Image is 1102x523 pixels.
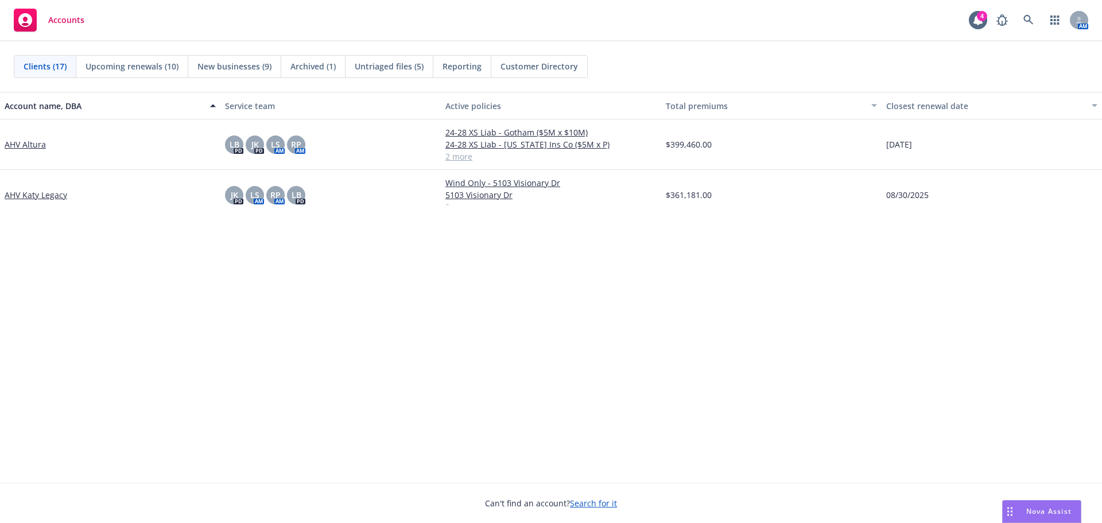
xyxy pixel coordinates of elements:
[485,497,617,509] span: Can't find an account?
[5,100,203,112] div: Account name, DBA
[441,92,661,119] button: Active policies
[9,4,89,36] a: Accounts
[666,100,864,112] div: Total premiums
[886,138,912,150] span: [DATE]
[443,60,482,72] span: Reporting
[251,138,259,150] span: JK
[445,100,657,112] div: Active policies
[86,60,179,72] span: Upcoming renewals (10)
[882,92,1102,119] button: Closest renewal date
[230,138,239,150] span: LB
[666,189,712,201] span: $361,181.00
[1003,501,1017,522] div: Drag to move
[5,189,67,201] a: AHV Katy Legacy
[290,60,336,72] span: Archived (1)
[48,16,84,25] span: Accounts
[445,189,657,201] a: 5103 Visionary Dr
[666,138,712,150] span: $399,460.00
[225,100,436,112] div: Service team
[445,177,657,189] a: Wind Only - 5103 Visionary Dr
[445,150,657,162] a: 2 more
[886,189,929,201] span: 08/30/2025
[1017,9,1040,32] a: Search
[1002,500,1081,523] button: Nova Assist
[291,138,301,150] span: RP
[661,92,882,119] button: Total premiums
[292,189,301,201] span: LB
[271,138,280,150] span: LS
[24,60,67,72] span: Clients (17)
[570,498,617,509] a: Search for it
[355,60,424,72] span: Untriaged files (5)
[977,11,987,21] div: 4
[5,138,46,150] a: AHV Altura
[231,189,238,201] span: JK
[270,189,281,201] span: RP
[250,189,259,201] span: LS
[197,60,271,72] span: New businesses (9)
[1026,506,1072,516] span: Nova Assist
[220,92,441,119] button: Service team
[991,9,1014,32] a: Report a Bug
[500,60,578,72] span: Customer Directory
[445,138,657,150] a: 24-28 XS LIab - [US_STATE] Ins Co ($5M x P)
[445,201,657,213] a: 3 more
[1043,9,1066,32] a: Switch app
[445,126,657,138] a: 24-28 XS Liab - Gotham ($5M x $10M)
[886,100,1085,112] div: Closest renewal date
